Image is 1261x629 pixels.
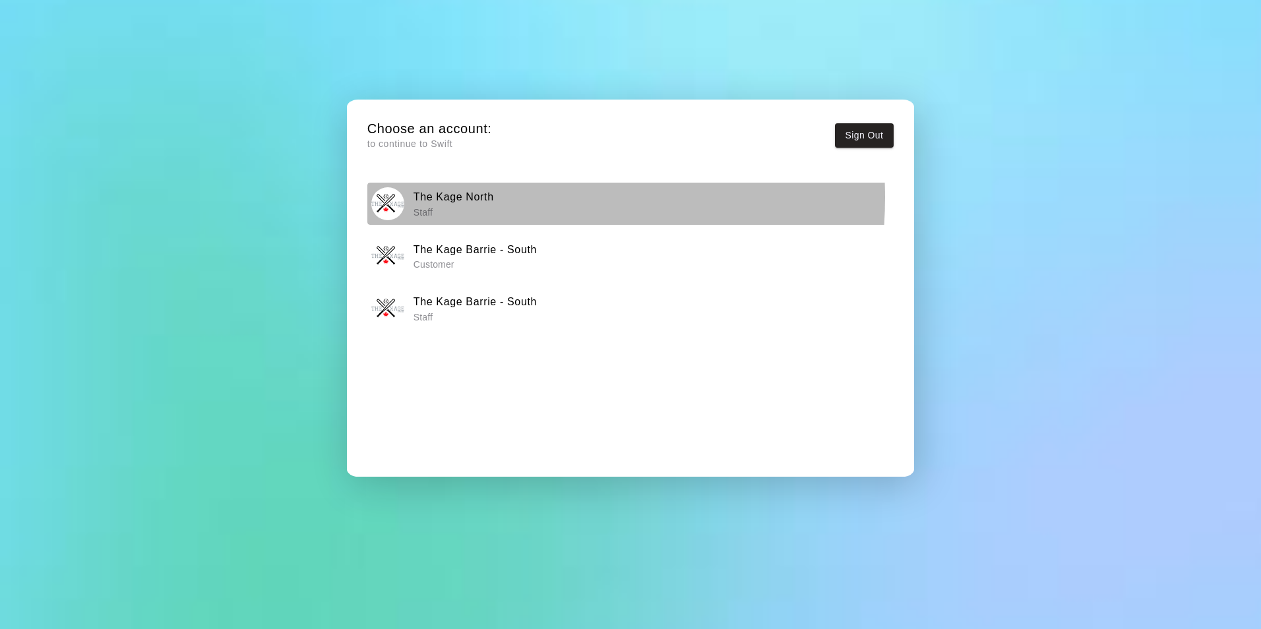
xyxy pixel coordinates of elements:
[367,183,894,224] button: The Kage NorthThe Kage North Staff
[367,287,894,329] button: The Kage Barrie - SouthThe Kage Barrie - South Staff
[367,235,894,277] button: The Kage Barrie - SouthThe Kage Barrie - South Customer
[367,120,492,138] h5: Choose an account:
[367,137,492,151] p: to continue to Swift
[414,293,537,311] h6: The Kage Barrie - South
[371,187,404,220] img: The Kage North
[414,189,494,206] h6: The Kage North
[371,292,404,325] img: The Kage Barrie - South
[414,258,537,271] p: Customer
[414,241,537,258] h6: The Kage Barrie - South
[414,311,537,324] p: Staff
[835,123,894,148] button: Sign Out
[371,239,404,272] img: The Kage Barrie - South
[414,206,494,219] p: Staff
